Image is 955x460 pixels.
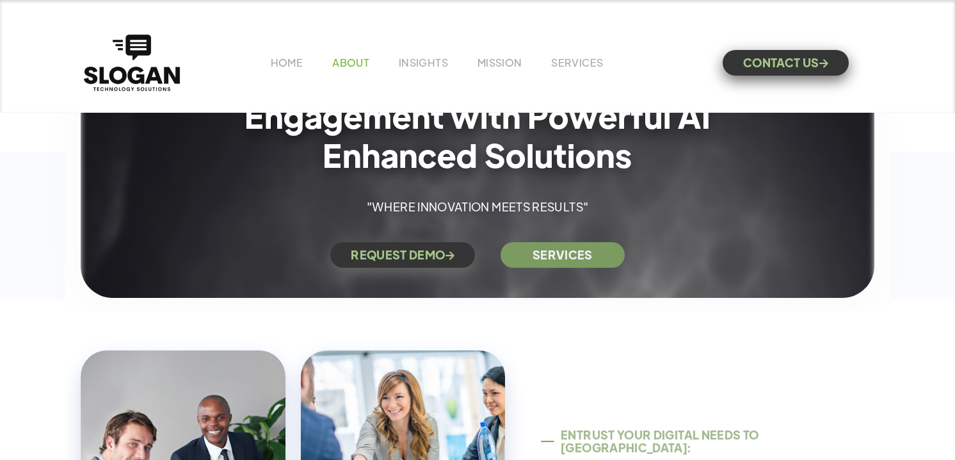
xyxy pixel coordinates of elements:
[445,251,454,259] span: 
[533,249,593,261] strong: SERVICES
[330,242,475,268] a: REQUEST DEMO
[271,56,303,69] a: HOME
[399,56,448,69] a: INSIGHTS
[477,56,522,69] a: MISSION
[216,56,739,174] h1: Revolutionize Your Audience Engagement with Powerful AI Enhanced Solutions
[332,56,369,69] a: ABOUT
[313,197,643,217] p: "WHERE INNOVATION MEETS RESULTS"
[561,429,874,454] div: ENTRUST YOUR DIGITAL NEEDS TO [GEOGRAPHIC_DATA]:
[551,56,603,69] a: SERVICES
[723,50,849,76] a: CONTACT US
[501,242,625,268] a: SERVICES
[81,31,183,94] a: home
[819,59,828,67] span: 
